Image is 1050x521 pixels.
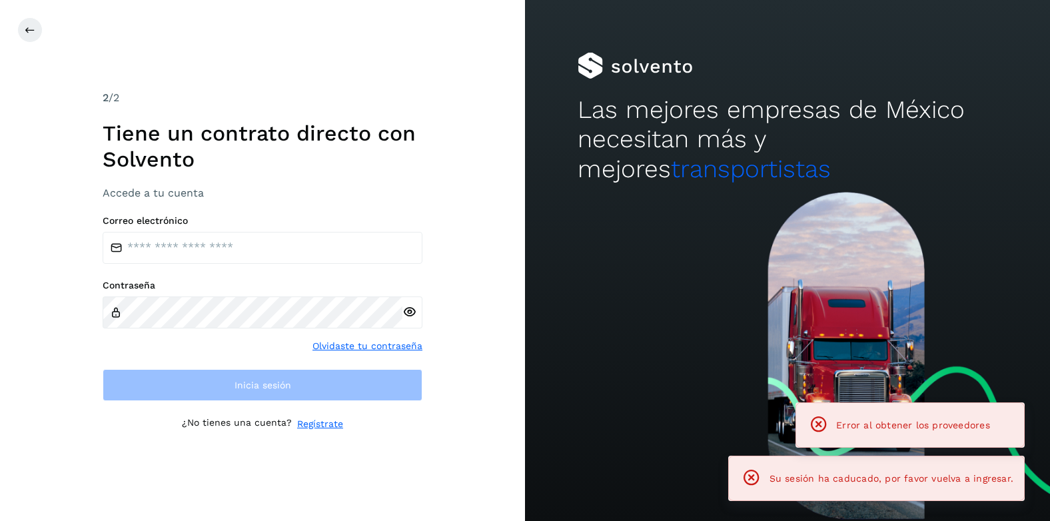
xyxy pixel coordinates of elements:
p: ¿No tienes una cuenta? [182,417,292,431]
div: /2 [103,90,422,106]
span: Inicia sesión [235,380,291,390]
label: Contraseña [103,280,422,291]
a: Regístrate [297,417,343,431]
a: Olvidaste tu contraseña [312,339,422,353]
h2: Las mejores empresas de México necesitan más y mejores [578,95,997,184]
span: Su sesión ha caducado, por favor vuelva a ingresar. [770,473,1013,484]
span: transportistas [671,155,831,183]
h1: Tiene un contrato directo con Solvento [103,121,422,172]
button: Inicia sesión [103,369,422,401]
span: 2 [103,91,109,104]
h3: Accede a tu cuenta [103,187,422,199]
label: Correo electrónico [103,215,422,227]
span: Error al obtener los proveedores [836,420,990,430]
